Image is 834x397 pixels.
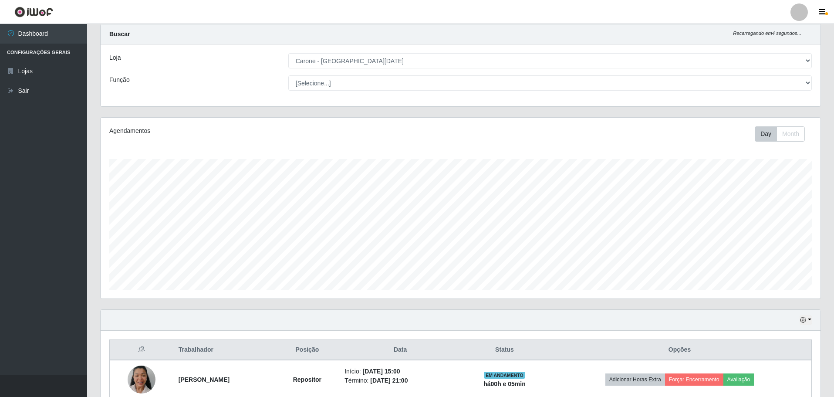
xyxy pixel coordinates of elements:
[484,372,525,379] span: EM ANDAMENTO
[109,75,130,85] label: Função
[339,340,461,360] th: Data
[275,340,340,360] th: Posição
[362,368,400,375] time: [DATE] 15:00
[344,376,456,385] li: Término:
[733,31,801,36] i: Recarregando em 4 segundos...
[548,340,811,360] th: Opções
[344,367,456,376] li: Início:
[370,377,408,384] time: [DATE] 21:00
[14,7,53,17] img: CoreUI Logo
[109,126,395,136] div: Agendamentos
[665,373,723,386] button: Forçar Encerramento
[461,340,548,360] th: Status
[109,31,130,37] strong: Buscar
[483,380,526,387] strong: há 00 h e 05 min
[605,373,665,386] button: Adicionar Horas Extra
[723,373,754,386] button: Avaliação
[293,376,321,383] strong: Repositor
[755,126,777,142] button: Day
[777,126,805,142] button: Month
[755,126,812,142] div: Toolbar with button groups
[109,53,121,62] label: Loja
[179,376,230,383] strong: [PERSON_NAME]
[755,126,805,142] div: First group
[173,340,275,360] th: Trabalhador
